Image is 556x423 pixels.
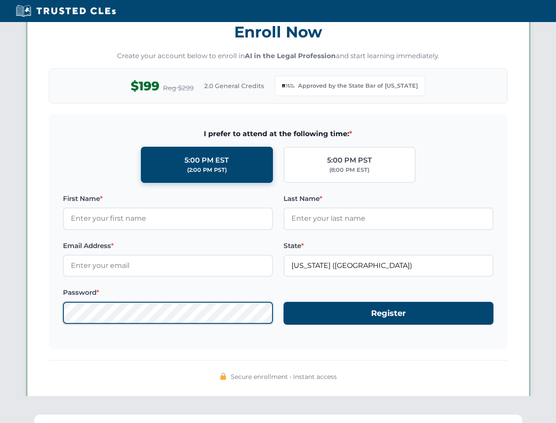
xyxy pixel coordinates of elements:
span: Secure enrollment • Instant access [231,372,337,382]
input: Enter your last name [284,208,493,230]
p: Create your account below to enroll in and start learning immediately. [49,51,508,61]
input: Georgia (GA) [284,255,493,277]
img: 🔒 [220,373,227,380]
span: I prefer to attend at the following time: [63,128,493,140]
button: Register [284,302,493,325]
img: Georgia Bar [282,80,295,92]
label: State [284,241,493,251]
strong: AI in the Legal Profession [245,52,336,60]
img: Trusted CLEs [13,4,118,18]
h3: Enroll Now [49,18,508,46]
span: Reg $299 [163,83,194,93]
label: Last Name [284,193,493,204]
input: Enter your email [63,255,273,277]
label: Password [63,287,273,298]
div: (2:00 PM PST) [187,166,227,174]
label: Email Address [63,241,273,251]
div: 5:00 PM PST [327,155,372,166]
span: 2.0 General Credits [204,81,264,91]
div: (8:00 PM EST) [329,166,369,174]
input: Enter your first name [63,208,273,230]
span: $199 [131,76,159,96]
div: 5:00 PM EST [184,155,229,166]
span: Approved by the State Bar of [US_STATE] [298,82,418,90]
label: First Name [63,193,273,204]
